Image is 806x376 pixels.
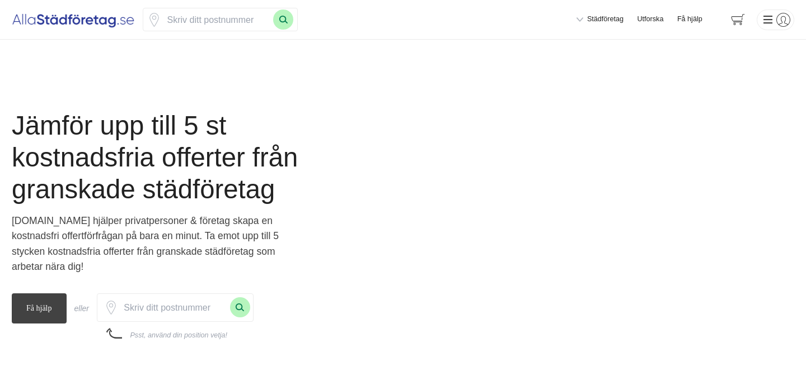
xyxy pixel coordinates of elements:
[273,9,293,30] button: Sök med postnummer
[677,15,702,25] span: Få hjälp
[118,296,230,318] input: Skriv ditt postnummer
[104,301,118,315] svg: Pin / Karta
[74,302,89,315] div: eller
[12,110,341,213] h1: Jämför upp till 5 st kostnadsfria offerter från granskade städföretag
[230,297,250,317] button: Sök med postnummer
[12,11,135,28] img: Alla Städföretag
[147,13,161,27] span: Klicka för att använda din position.
[161,8,273,31] input: Skriv ditt postnummer
[12,293,67,323] span: Få hjälp
[130,331,227,341] div: Psst, använd din position vetja!
[638,15,664,25] a: Utforska
[147,13,161,27] svg: Pin / Karta
[723,10,753,30] span: navigation-cart
[104,301,118,315] span: Klicka för att använda din position.
[587,15,624,25] span: Städföretag
[12,213,308,280] p: [DOMAIN_NAME] hjälper privatpersoner & företag skapa en kostnadsfri offertförfrågan på bara en mi...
